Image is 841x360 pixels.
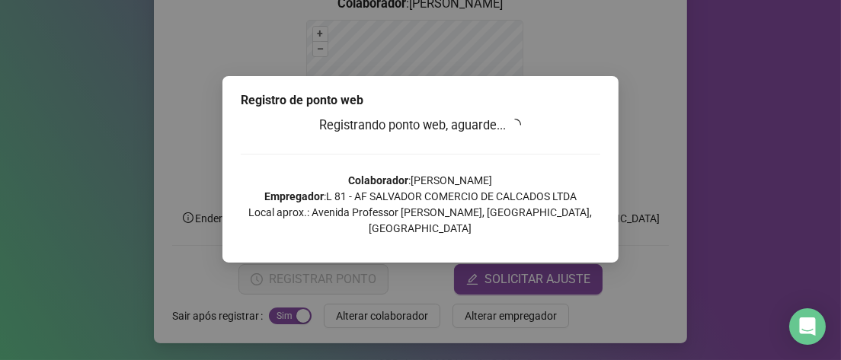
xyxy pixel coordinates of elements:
div: Open Intercom Messenger [789,308,826,345]
strong: Colaborador [349,174,409,186]
div: Registro de ponto web [241,91,600,110]
p: : [PERSON_NAME] : L 81 - AF SALVADOR COMERCIO DE CALCADOS LTDA Local aprox.: Avenida Professor [P... [241,173,600,237]
h3: Registrando ponto web, aguarde... [241,116,600,135]
strong: Empregador [264,190,324,202]
span: loading [509,119,521,131]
